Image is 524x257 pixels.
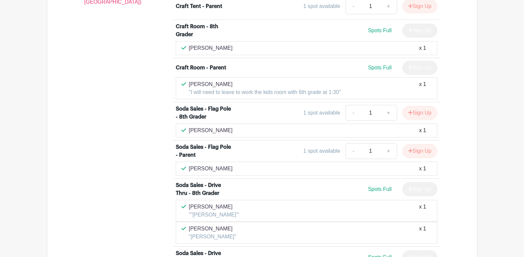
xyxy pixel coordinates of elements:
a: - [346,143,361,159]
div: Soda Sales - Drive Thru - 8th Grader [176,181,233,197]
p: [PERSON_NAME] [189,225,236,233]
div: Soda Sales - Flag Pole - Parent [176,143,233,159]
div: x 1 [419,44,426,52]
div: 1 spot available [303,2,340,10]
div: Craft Tent - Parent [176,2,222,10]
div: x 1 [419,80,426,96]
p: ""[PERSON_NAME]'" [189,211,239,219]
p: [PERSON_NAME] [189,80,341,88]
p: [PERSON_NAME] [189,165,233,173]
div: x 1 [419,165,426,173]
button: Sign Up [402,144,437,158]
div: Craft Room - Parent [176,64,226,72]
div: Soda Sales - Flag Pole - 8th Grader [176,105,233,121]
button: Sign Up [402,106,437,120]
div: x 1 [419,225,426,241]
a: + [380,105,397,121]
p: [PERSON_NAME] [189,127,233,134]
p: [PERSON_NAME] [189,203,239,211]
div: x 1 [419,127,426,134]
div: 1 spot available [303,109,340,117]
p: "I will need to leave to work the kids room with 6th grade at 1:30" [189,88,341,96]
a: + [380,143,397,159]
div: 1 spot available [303,147,340,155]
span: Spots Full [368,65,391,70]
a: - [346,105,361,121]
span: Spots Full [368,186,391,192]
span: Spots Full [368,28,391,33]
p: "[PERSON_NAME]" [189,233,236,241]
p: [PERSON_NAME] [189,44,233,52]
div: Craft Room - 8th Grader [176,23,233,39]
div: x 1 [419,203,426,219]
